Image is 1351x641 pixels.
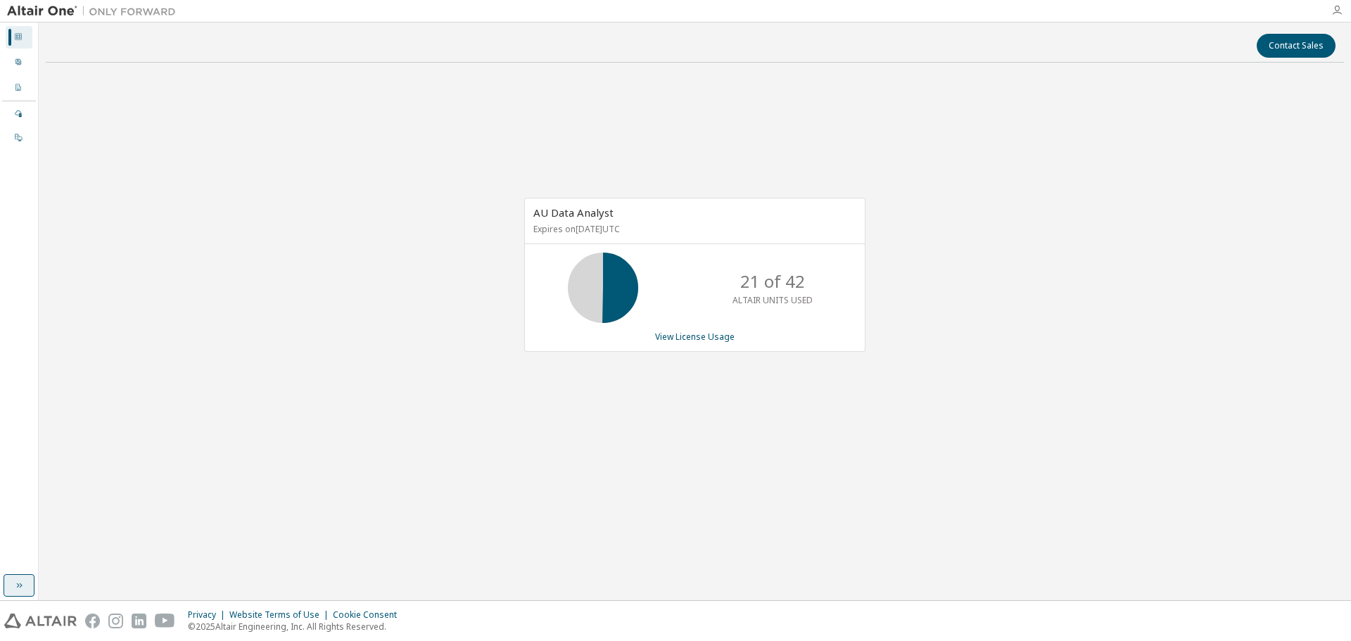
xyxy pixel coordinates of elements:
[732,294,813,306] p: ALTAIR UNITS USED
[108,614,123,628] img: instagram.svg
[6,77,32,99] div: Company Profile
[85,614,100,628] img: facebook.svg
[6,103,32,125] div: Managed
[4,614,77,628] img: altair_logo.svg
[533,223,853,235] p: Expires on [DATE] UTC
[7,4,183,18] img: Altair One
[655,331,735,343] a: View License Usage
[533,205,614,220] span: AU Data Analyst
[188,621,405,633] p: © 2025 Altair Engineering, Inc. All Rights Reserved.
[155,614,175,628] img: youtube.svg
[229,609,333,621] div: Website Terms of Use
[6,26,32,49] div: Dashboard
[1257,34,1336,58] button: Contact Sales
[188,609,229,621] div: Privacy
[333,609,405,621] div: Cookie Consent
[6,51,32,74] div: User Profile
[132,614,146,628] img: linkedin.svg
[740,269,805,293] p: 21 of 42
[6,127,32,149] div: On Prem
